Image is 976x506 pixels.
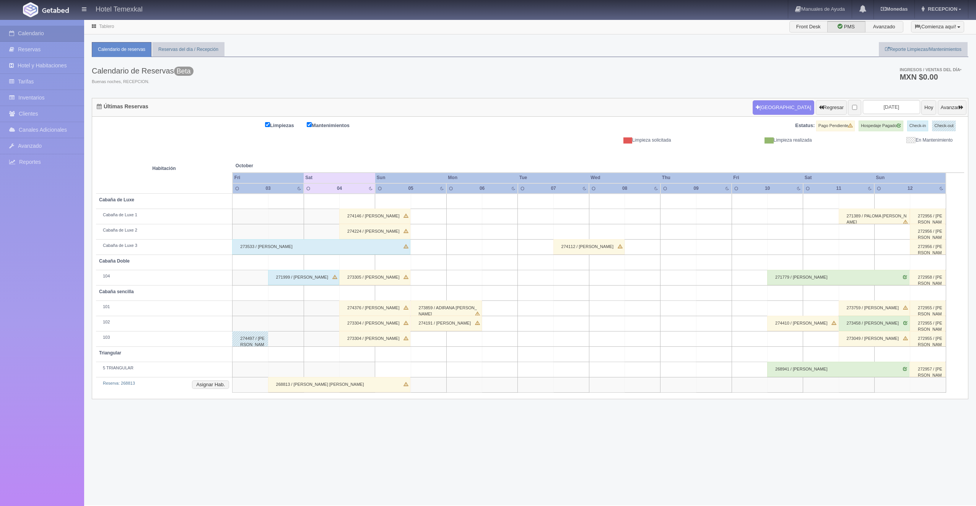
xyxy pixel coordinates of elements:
[839,300,910,316] div: 273759 / [PERSON_NAME]
[97,104,148,109] h4: Últimas Reservas
[339,331,410,346] div: 273304 / [PERSON_NAME]
[152,166,176,171] strong: Habitación
[99,243,229,249] div: Cabaña de Luxe 3
[910,239,945,255] div: 272956 / [PERSON_NAME] [PERSON_NAME]
[874,173,946,183] th: Sun
[99,335,229,341] div: 103
[926,6,957,12] span: RECEPCION
[339,209,410,224] div: 274146 / [PERSON_NAME]
[767,362,909,377] div: 268941 / [PERSON_NAME]
[233,173,304,183] th: Fri
[232,331,268,346] div: 274497 / [PERSON_NAME]
[828,185,850,192] div: 11
[99,289,134,294] b: Cabaña sencilla
[795,122,815,129] label: Estatus:
[910,362,945,377] div: 272957 / [PERSON_NAME] [PERSON_NAME]
[907,121,928,131] label: Check-in
[789,21,828,33] label: Front Desk
[910,300,945,316] div: 272955 / [PERSON_NAME] [PERSON_NAME]
[660,173,732,183] th: Thu
[23,2,38,17] img: Getabed
[411,300,482,316] div: 273859 / ADIRANA [PERSON_NAME]
[816,121,855,131] label: Pago Pendiente
[174,67,194,76] span: Beta
[268,270,339,285] div: 271999 / [PERSON_NAME]
[339,270,410,285] div: 273305 / [PERSON_NAME]
[553,239,625,255] div: 274112 / [PERSON_NAME]
[816,100,847,115] button: Regresar
[932,121,956,131] label: Check-out
[265,122,270,127] input: Limpiezas
[910,209,945,224] div: 272956 / [PERSON_NAME] [PERSON_NAME]
[92,67,194,75] h3: Calendario de Reservas
[96,4,143,13] h4: Hotel Temexkal
[232,239,410,255] div: 273533 / [PERSON_NAME]
[304,173,375,183] th: Sat
[518,173,589,183] th: Tue
[446,173,518,183] th: Mon
[803,173,875,183] th: Sat
[879,42,968,57] a: Reporte Limpiezas/Mantenimientos
[910,224,945,239] div: 272956 / [PERSON_NAME] [PERSON_NAME]
[42,7,69,13] img: Getabed
[99,273,229,279] div: 104
[99,365,229,371] div: 5 TRIANGULAR
[839,331,910,346] div: 273049 / [PERSON_NAME]
[339,224,410,239] div: 274224 / [PERSON_NAME]
[536,137,677,144] div: Limpieza solicitada
[400,185,422,192] div: 05
[859,121,903,131] label: Hospedaje Pagado
[92,42,151,57] a: Calendario de reservas
[910,316,945,331] div: 272955 / [PERSON_NAME] [PERSON_NAME]
[265,121,306,129] label: Limpiezas
[827,21,865,33] label: PMS
[92,79,194,85] span: Buenas noches, RECEPCION.
[865,21,903,33] label: Avanzado
[881,6,908,12] b: Monedas
[921,100,936,115] button: Hoy
[152,42,224,57] a: Reservas del día / Recepción
[938,100,966,115] button: Avanzar
[375,173,447,183] th: Sun
[99,227,229,233] div: Cabaña de Luxe 2
[307,121,361,129] label: Mantenimientos
[307,122,312,127] input: Mantenimientos
[685,185,708,192] div: 09
[910,270,945,285] div: 272958 / [PERSON_NAME] [PERSON_NAME]
[328,185,351,192] div: 04
[911,21,964,33] button: ¡Comienza aquí!
[471,185,493,192] div: 06
[103,381,135,385] a: Reserva: 268813
[677,137,817,144] div: Limpieza realizada
[753,100,814,115] button: [GEOGRAPHIC_DATA]
[613,185,636,192] div: 08
[99,319,229,325] div: 102
[99,350,121,356] b: Triangular
[542,185,565,192] div: 07
[756,185,779,192] div: 10
[900,67,961,72] span: Ingresos / Ventas del día
[268,377,410,392] div: 268813 / [PERSON_NAME] [PERSON_NAME]
[99,197,134,202] b: Cabaña de Luxe
[589,173,660,183] th: Wed
[910,331,945,346] div: 272955 / [PERSON_NAME] [PERSON_NAME]
[99,304,229,310] div: 101
[732,173,803,183] th: Fri
[257,185,280,192] div: 03
[839,209,910,224] div: 271389 / PALOMA [PERSON_NAME]
[99,258,130,264] b: Cabaña Doble
[192,380,229,389] button: Asignar Hab.
[767,316,838,331] div: 274410 / [PERSON_NAME]
[818,137,958,144] div: En Mantenimiento
[236,163,372,169] span: October
[900,73,961,81] h3: MXN $0.00
[339,316,410,331] div: 273304 / [PERSON_NAME]
[839,316,910,331] div: 273458 / [PERSON_NAME]
[899,185,921,192] div: 12
[99,212,229,218] div: Cabaña de Luxe 1
[99,24,114,29] a: Tablero
[339,300,410,316] div: 274376 / [PERSON_NAME]
[767,270,909,285] div: 271779 / [PERSON_NAME]
[411,316,482,331] div: 274191 / [PERSON_NAME]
